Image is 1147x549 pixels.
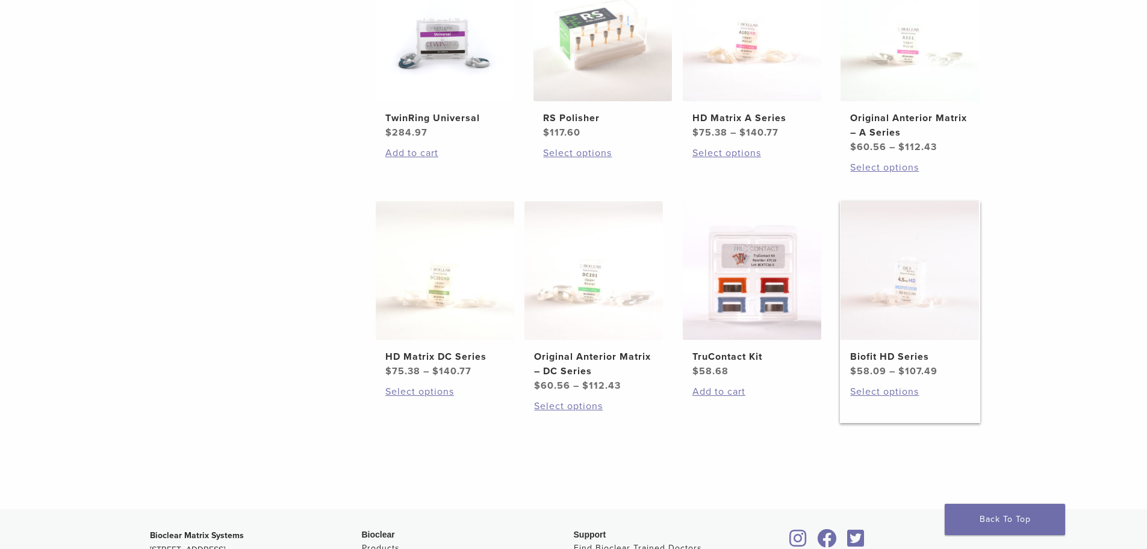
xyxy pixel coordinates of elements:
[385,127,392,139] span: $
[692,127,699,139] span: $
[385,146,505,160] a: Add to cart: “TwinRing Universal”
[582,380,589,392] span: $
[534,350,653,378] h2: Original Anterior Matrix – DC Series
[432,365,471,377] bdi: 140.77
[573,380,579,392] span: –
[841,201,979,340] img: Biofit HD Series
[898,365,937,377] bdi: 107.49
[574,530,606,539] span: Support
[385,365,420,377] bdi: 75.38
[543,111,662,125] h2: RS Polisher
[898,141,937,153] bdi: 112.43
[898,365,905,377] span: $
[692,111,812,125] h2: HD Matrix A Series
[850,365,886,377] bdi: 58.09
[543,146,662,160] a: Select options for “RS Polisher”
[840,201,980,378] a: Biofit HD SeriesBiofit HD Series
[385,350,505,364] h2: HD Matrix DC Series
[739,127,746,139] span: $
[898,141,905,153] span: $
[844,536,869,548] a: Bioclear
[692,365,729,377] bdi: 58.68
[543,127,580,139] bdi: 117.60
[850,141,886,153] bdi: 60.56
[850,160,969,175] a: Select options for “Original Anterior Matrix - A Series”
[692,127,727,139] bdi: 75.38
[524,201,664,393] a: Original Anterior Matrix - DC SeriesOriginal Anterior Matrix – DC Series
[534,399,653,413] a: Select options for “Original Anterior Matrix - DC Series”
[375,201,515,378] a: HD Matrix DC SeriesHD Matrix DC Series
[385,127,427,139] bdi: 284.97
[850,350,969,364] h2: Biofit HD Series
[423,365,429,377] span: –
[813,536,841,548] a: Bioclear
[524,201,663,340] img: Original Anterior Matrix - DC Series
[692,365,699,377] span: $
[692,146,812,160] a: Select options for “HD Matrix A Series”
[692,384,812,399] a: Add to cart: “TruContact Kit”
[692,350,812,364] h2: TruContact Kit
[150,530,244,541] strong: Bioclear Matrix Systems
[385,384,505,399] a: Select options for “HD Matrix DC Series”
[889,141,895,153] span: –
[543,127,550,139] span: $
[945,504,1065,535] a: Back To Top
[534,380,570,392] bdi: 60.56
[582,380,621,392] bdi: 112.43
[385,111,505,125] h2: TwinRing Universal
[385,365,392,377] span: $
[682,201,822,378] a: TruContact KitTruContact Kit $58.68
[683,201,821,340] img: TruContact Kit
[730,127,736,139] span: –
[534,380,541,392] span: $
[786,536,811,548] a: Bioclear
[850,365,857,377] span: $
[362,530,395,539] span: Bioclear
[850,384,969,399] a: Select options for “Biofit HD Series”
[376,201,514,340] img: HD Matrix DC Series
[739,127,779,139] bdi: 140.77
[850,111,969,140] h2: Original Anterior Matrix – A Series
[432,365,439,377] span: $
[850,141,857,153] span: $
[889,365,895,377] span: –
